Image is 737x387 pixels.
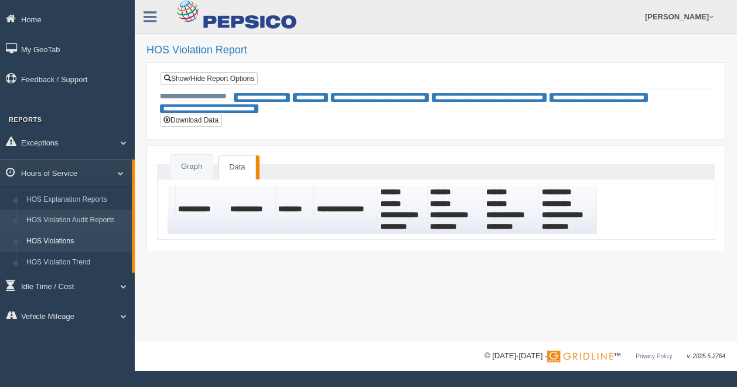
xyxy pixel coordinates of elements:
div: © [DATE]-[DATE] - ™ [484,350,725,362]
a: HOS Violations [21,231,132,252]
span: v. 2025.5.2764 [687,353,725,359]
a: Show/Hide Report Options [161,72,258,85]
a: HOS Violation Audit Reports [21,210,132,231]
a: HOS Violation Trend [21,252,132,273]
img: Gridline [547,351,613,362]
a: HOS Explanation Reports [21,189,132,211]
a: Graph [170,155,213,179]
a: Data [219,155,255,179]
button: Download Data [160,114,222,127]
h2: HOS Violation Report [146,45,725,56]
a: Privacy Policy [636,353,672,359]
